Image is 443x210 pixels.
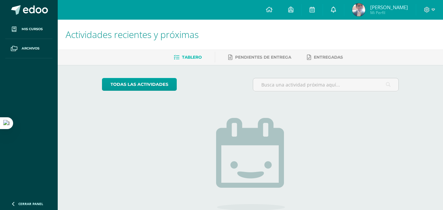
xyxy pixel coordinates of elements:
a: Entregadas [307,52,343,63]
span: Pendientes de entrega [235,55,291,60]
span: Entregadas [314,55,343,60]
input: Busca una actividad próxima aquí... [253,78,398,91]
a: Pendientes de entrega [228,52,291,63]
img: 5c1d6e0b6d51fe301902b7293f394704.png [352,3,365,16]
a: Mis cursos [5,20,52,39]
a: Archivos [5,39,52,58]
span: Mis cursos [22,27,43,32]
span: Archivos [22,46,39,51]
span: Actividades recientes y próximas [66,28,199,41]
a: Tablero [174,52,202,63]
span: Cerrar panel [18,201,43,206]
span: [PERSON_NAME] [370,4,408,10]
span: Tablero [182,55,202,60]
span: Mi Perfil [370,10,408,15]
a: todas las Actividades [102,78,177,91]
